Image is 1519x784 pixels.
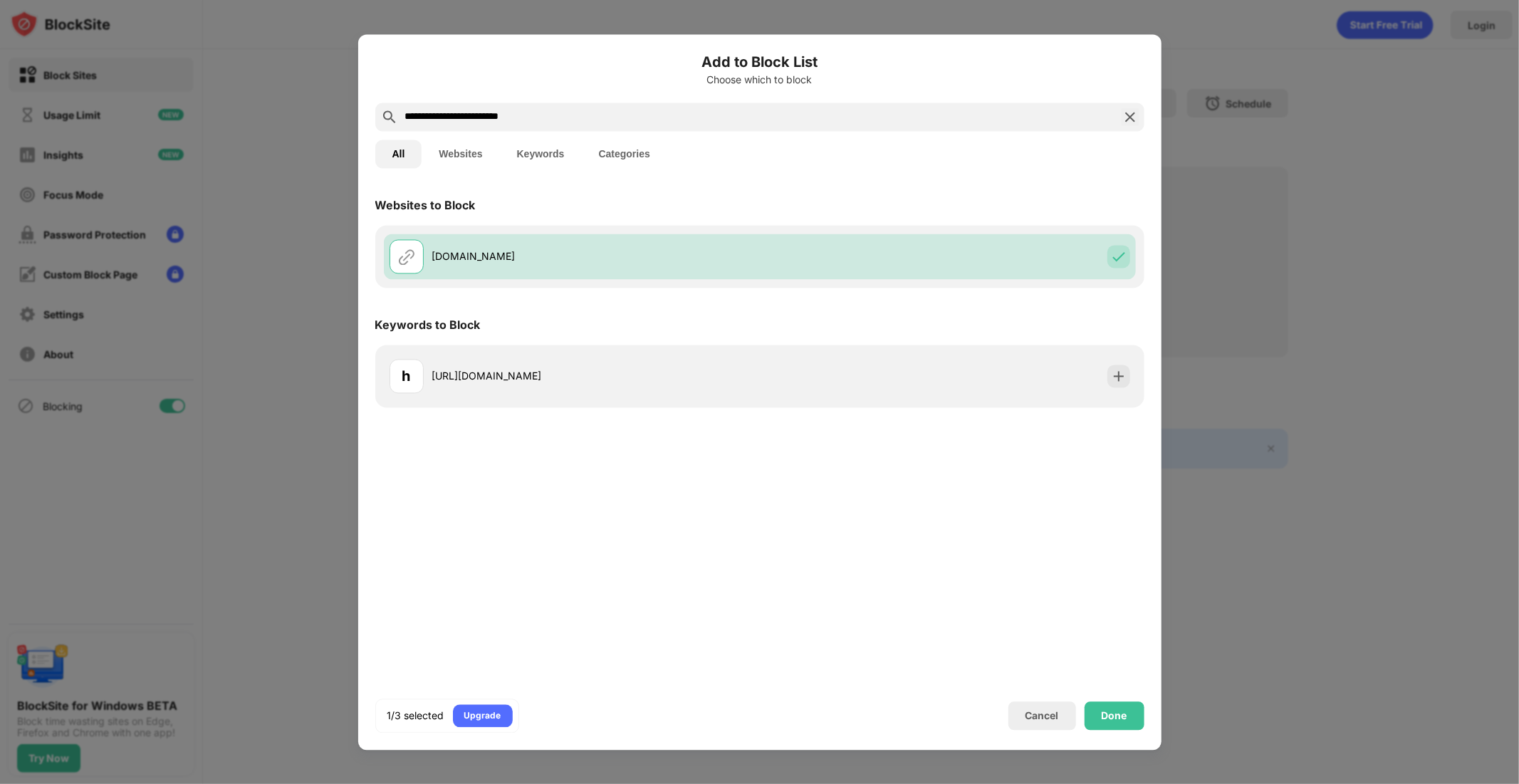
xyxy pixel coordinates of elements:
[432,369,760,384] div: [URL][DOMAIN_NAME]
[375,198,476,212] div: Websites to Block
[381,108,398,125] img: search.svg
[464,709,501,723] div: Upgrade
[375,74,1144,85] div: Choose which to block
[582,140,667,168] button: Categories
[375,140,422,168] button: All
[387,709,444,723] div: 1/3 selected
[1025,710,1059,722] div: Cancel
[432,249,760,264] div: [DOMAIN_NAME]
[398,248,415,265] img: url.svg
[375,51,1144,73] h6: Add to Block List
[1122,108,1139,125] img: search-close
[375,318,481,332] div: Keywords to Block
[402,365,411,387] div: h
[1102,710,1127,721] div: Done
[422,140,499,168] button: Websites
[500,140,582,168] button: Keywords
